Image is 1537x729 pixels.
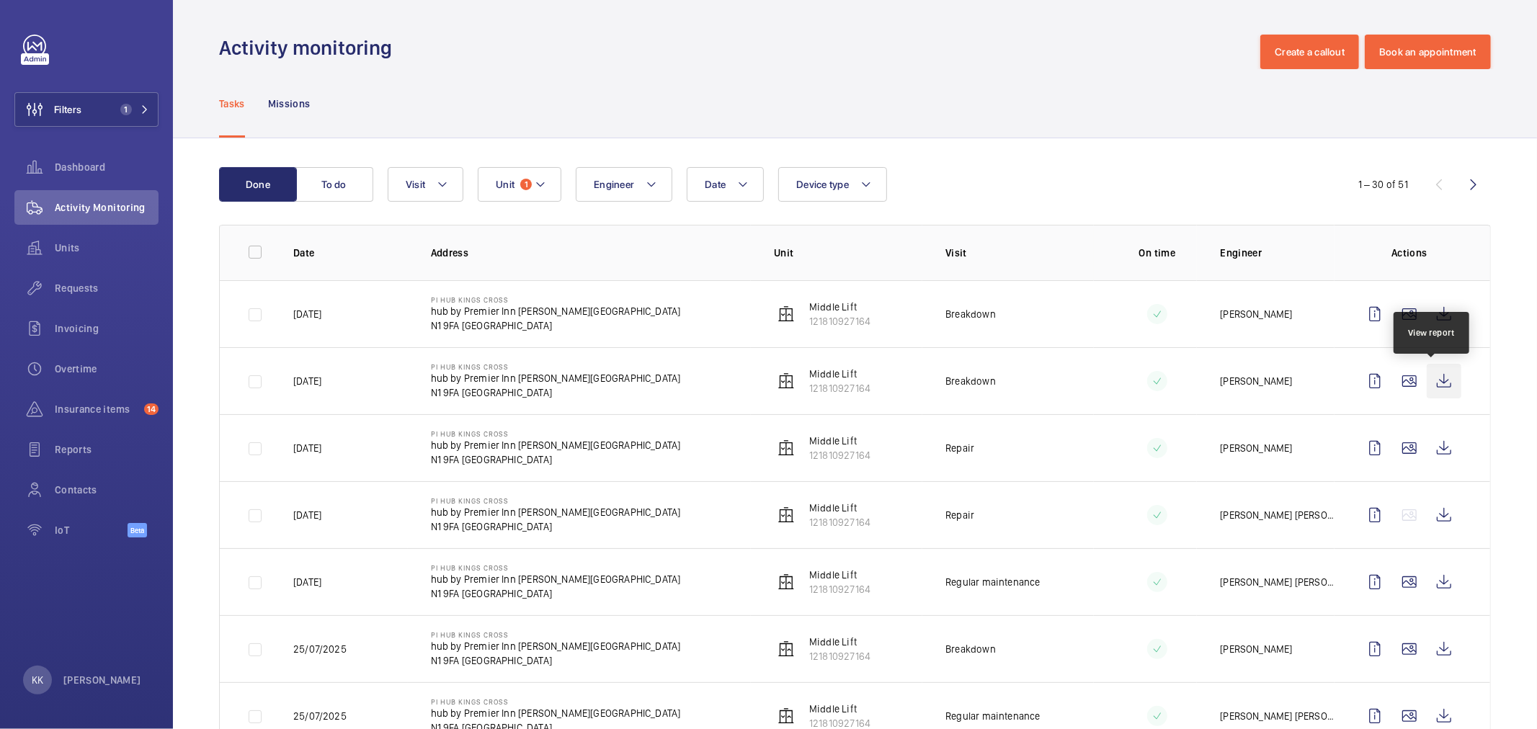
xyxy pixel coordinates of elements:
p: PI Hub Kings Cross [431,429,681,438]
p: 121810927164 [809,582,870,596]
p: [PERSON_NAME] [1220,374,1292,388]
button: To do [295,167,373,202]
img: elevator.svg [778,640,795,658]
p: Unit [774,246,922,260]
p: PI Hub Kings Cross [431,362,681,371]
p: Middle Lift [809,702,870,716]
p: PI Hub Kings Cross [431,496,681,505]
p: Missions [268,97,311,111]
button: Filters1 [14,92,159,127]
button: Done [219,167,297,202]
img: elevator.svg [778,573,795,591]
span: 14 [144,403,159,415]
p: Address [431,246,751,260]
span: Reports [55,442,159,457]
p: Actions [1358,246,1461,260]
p: Repair [945,508,974,522]
span: Contacts [55,483,159,497]
p: Date [293,246,408,260]
p: hub by Premier Inn [PERSON_NAME][GEOGRAPHIC_DATA] [431,706,681,720]
button: Unit1 [478,167,561,202]
p: 121810927164 [809,448,870,462]
p: hub by Premier Inn [PERSON_NAME][GEOGRAPHIC_DATA] [431,371,681,385]
button: Book an appointment [1365,35,1491,69]
p: Breakdown [945,374,996,388]
p: Visit [945,246,1094,260]
p: N1 9FA [GEOGRAPHIC_DATA] [431,519,681,534]
div: View report [1408,326,1455,339]
span: Insurance items [55,402,138,416]
span: 1 [120,104,132,115]
span: Filters [54,102,81,117]
p: PI Hub Kings Cross [431,295,681,304]
span: Units [55,241,159,255]
button: Device type [778,167,887,202]
p: KK [32,673,43,687]
p: hub by Premier Inn [PERSON_NAME][GEOGRAPHIC_DATA] [431,572,681,586]
p: [PERSON_NAME] [PERSON_NAME] [1220,508,1335,522]
p: Middle Lift [809,501,870,515]
span: Requests [55,281,159,295]
img: elevator.svg [778,506,795,524]
p: 121810927164 [809,381,870,395]
img: elevator.svg [778,305,795,323]
button: Date [687,167,764,202]
img: elevator.svg [778,707,795,725]
p: [DATE] [293,374,321,388]
span: Dashboard [55,160,159,174]
p: 25/07/2025 [293,642,347,656]
button: Visit [388,167,463,202]
span: Date [705,179,726,190]
p: [PERSON_NAME] [63,673,141,687]
p: Breakdown [945,642,996,656]
span: Device type [796,179,849,190]
p: Tasks [219,97,245,111]
span: Beta [128,523,147,537]
p: [DATE] [293,508,321,522]
p: hub by Premier Inn [PERSON_NAME][GEOGRAPHIC_DATA] [431,505,681,519]
p: PI Hub Kings Cross [431,563,681,572]
p: N1 9FA [GEOGRAPHIC_DATA] [431,452,681,467]
p: [DATE] [293,575,321,589]
p: [PERSON_NAME] [PERSON_NAME] [1220,709,1335,723]
span: Engineer [594,179,634,190]
p: Engineer [1220,246,1335,260]
p: Middle Lift [809,635,870,649]
div: 1 – 30 of 51 [1358,177,1408,192]
p: hub by Premier Inn [PERSON_NAME][GEOGRAPHIC_DATA] [431,304,681,318]
p: N1 9FA [GEOGRAPHIC_DATA] [431,653,681,668]
p: Regular maintenance [945,709,1040,723]
p: Regular maintenance [945,575,1040,589]
p: Repair [945,441,974,455]
p: Middle Lift [809,367,870,381]
p: 25/07/2025 [293,709,347,723]
p: N1 9FA [GEOGRAPHIC_DATA] [431,318,681,333]
span: Activity Monitoring [55,200,159,215]
p: [PERSON_NAME] [PERSON_NAME] [1220,575,1335,589]
p: PI Hub Kings Cross [431,630,681,639]
p: Breakdown [945,307,996,321]
p: [PERSON_NAME] [1220,441,1292,455]
span: Invoicing [55,321,159,336]
p: 121810927164 [809,515,870,529]
p: 121810927164 [809,649,870,663]
p: [DATE] [293,307,321,321]
p: [PERSON_NAME] [1220,307,1292,321]
p: N1 9FA [GEOGRAPHIC_DATA] [431,385,681,400]
img: elevator.svg [778,372,795,390]
span: IoT [55,523,128,537]
button: Create a callout [1260,35,1359,69]
h1: Activity monitoring [219,35,401,61]
span: 1 [520,179,532,190]
button: Engineer [576,167,672,202]
p: Middle Lift [809,568,870,582]
p: Middle Lift [809,300,870,314]
p: On time [1117,246,1197,260]
p: Middle Lift [809,434,870,448]
p: hub by Premier Inn [PERSON_NAME][GEOGRAPHIC_DATA] [431,438,681,452]
span: Overtime [55,362,159,376]
p: 121810927164 [809,314,870,328]
p: [PERSON_NAME] [1220,642,1292,656]
p: hub by Premier Inn [PERSON_NAME][GEOGRAPHIC_DATA] [431,639,681,653]
p: N1 9FA [GEOGRAPHIC_DATA] [431,586,681,601]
